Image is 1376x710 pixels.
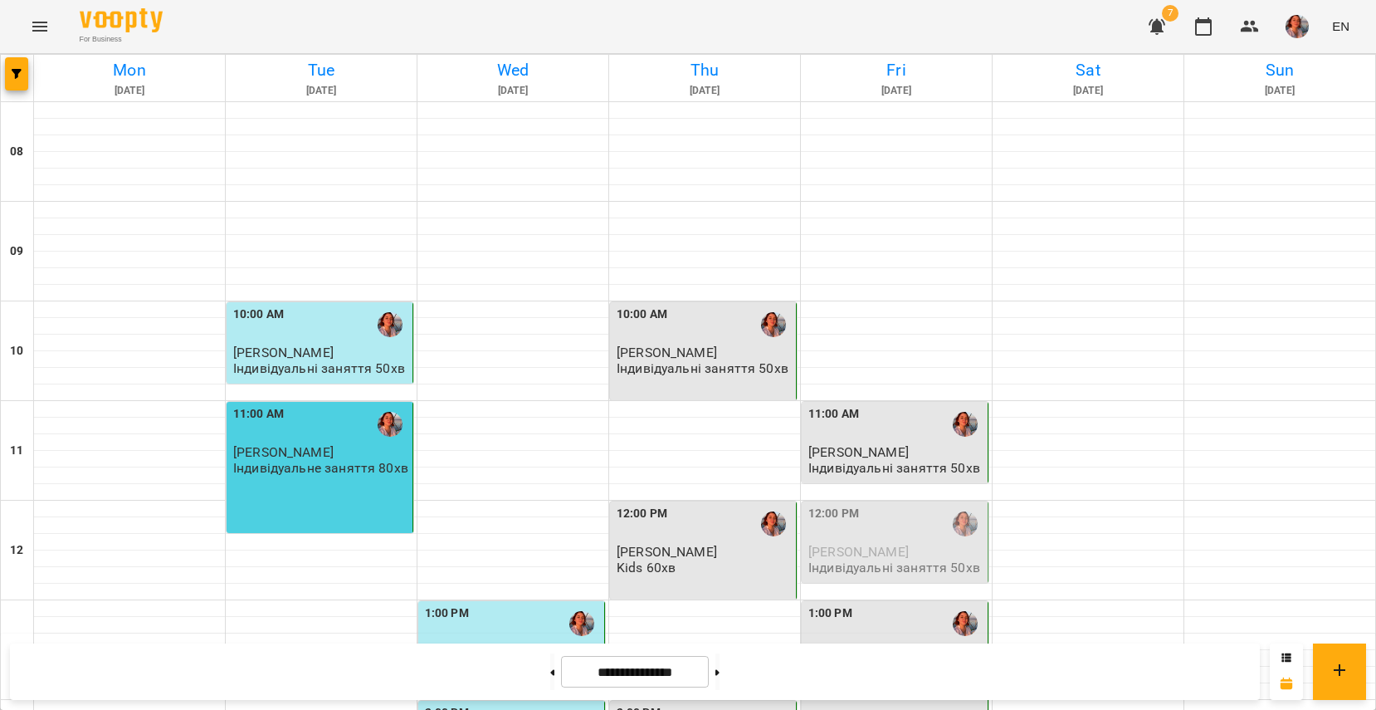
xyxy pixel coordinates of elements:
h6: [DATE] [995,83,1181,99]
h6: 12 [10,541,23,560]
h6: Fri [803,57,989,83]
label: 12:00 PM [617,505,667,523]
span: [PERSON_NAME] [617,544,717,560]
h6: 10 [10,342,23,360]
h6: Sun [1187,57,1373,83]
label: 1:00 PM [425,605,469,623]
h6: [DATE] [228,83,414,99]
img: Voopty Logo [80,8,163,32]
img: Діана Кійко [953,512,978,536]
h6: [DATE] [612,83,798,99]
span: 7 [1162,5,1178,22]
h6: Thu [612,57,798,83]
p: Kids 60хв [617,561,676,575]
span: [PERSON_NAME] [233,444,334,460]
img: 1ca8188f67ff8bc7625fcfef7f64a17b.jpeg [1286,15,1309,38]
h6: 08 [10,143,23,161]
p: Індивідуальні заняття 50хв [617,361,788,375]
label: 12:00 PM [808,505,859,523]
h6: Sat [995,57,1181,83]
label: 1:00 PM [808,605,852,623]
span: For Business [80,34,163,45]
p: Індивідуальні заняття 50хв [808,461,980,475]
h6: [DATE] [420,83,606,99]
span: EN [1332,17,1349,35]
label: 11:00 AM [808,405,859,424]
img: Діана Кійко [569,611,594,636]
label: 11:00 AM [233,405,284,424]
h6: [DATE] [37,83,222,99]
span: [PERSON_NAME] [808,544,909,560]
button: Menu [20,7,60,47]
img: Діана Кійко [953,412,978,437]
p: Індивідуальні заняття 50хв [233,361,405,375]
p: Індивідуальні заняття 50хв [808,561,980,575]
img: Діана Кійко [953,611,978,636]
span: [PERSON_NAME] [617,345,717,360]
h6: Tue [228,57,414,83]
h6: [DATE] [803,83,989,99]
h6: Mon [37,57,222,83]
img: Діана Кійко [378,412,403,437]
img: Діана Кійко [761,312,786,337]
button: EN [1325,11,1356,42]
img: Діана Кійко [761,512,786,536]
label: 10:00 AM [233,306,284,324]
h6: Wed [420,57,606,83]
p: Індивідуальне заняття 80хв [233,461,408,475]
label: 10:00 AM [617,306,667,324]
span: [PERSON_NAME] [233,345,334,360]
h6: 11 [10,442,23,460]
img: Діана Кійко [378,312,403,337]
h6: [DATE] [1187,83,1373,99]
h6: 09 [10,242,23,261]
span: [PERSON_NAME] [808,444,909,460]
